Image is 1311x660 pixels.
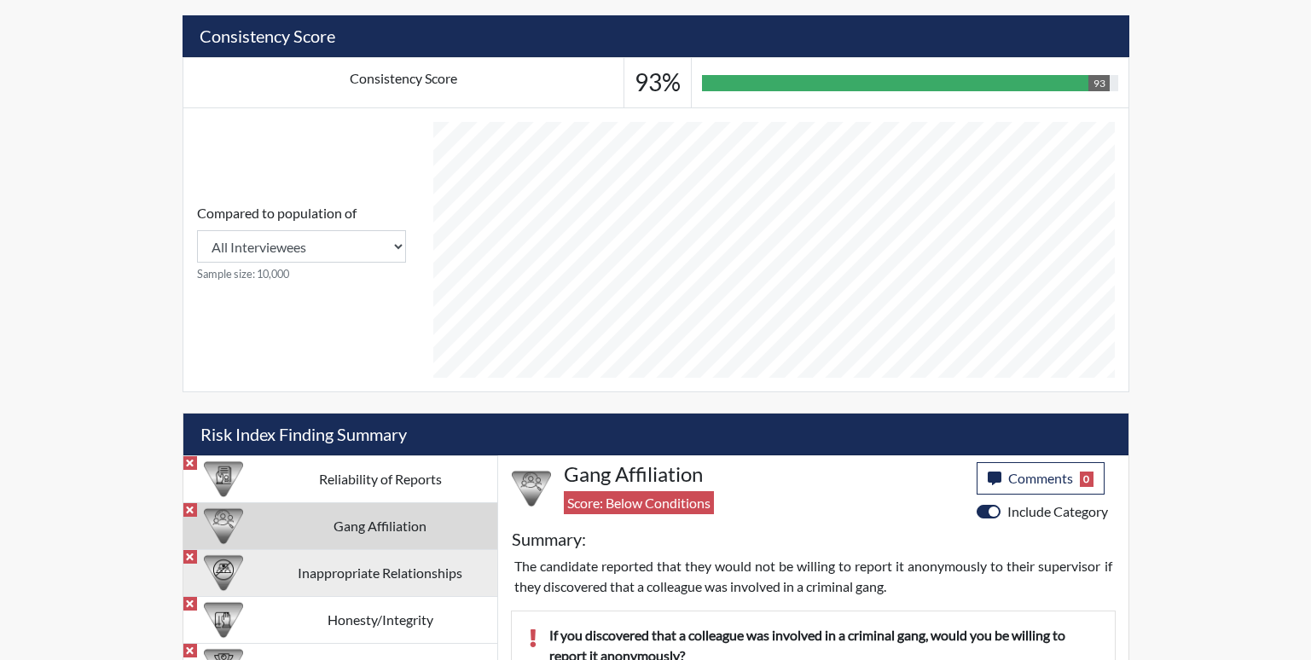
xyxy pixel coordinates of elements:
td: Consistency Score [183,58,624,108]
span: Comments [1008,470,1073,486]
small: Sample size: 10,000 [197,266,406,282]
img: CATEGORY%20ICON-11.a5f294f4.png [204,600,243,640]
h5: Consistency Score [183,15,1129,57]
p: The candidate reported that they would not be willing to report it anonymously to their superviso... [514,556,1112,597]
img: CATEGORY%20ICON-14.139f8ef7.png [204,553,243,593]
label: Include Category [1007,501,1108,522]
label: Compared to population of [197,203,357,223]
h5: Risk Index Finding Summary [183,414,1128,455]
button: Comments0 [977,462,1105,495]
div: 93 [1088,75,1109,91]
span: 0 [1080,472,1094,487]
td: Gang Affiliation [264,502,497,549]
div: Consistency Score comparison among population [197,203,406,282]
img: CATEGORY%20ICON-02.2c5dd649.png [512,469,551,508]
h5: Summary: [512,529,586,549]
td: Inappropriate Relationships [264,549,497,596]
h4: Gang Affiliation [564,462,964,487]
span: Score: Below Conditions [564,491,714,514]
img: CATEGORY%20ICON-02.2c5dd649.png [204,507,243,546]
td: Honesty/Integrity [264,596,497,643]
h3: 93% [635,68,681,97]
td: Reliability of Reports [264,455,497,502]
img: CATEGORY%20ICON-20.4a32fe39.png [204,460,243,499]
